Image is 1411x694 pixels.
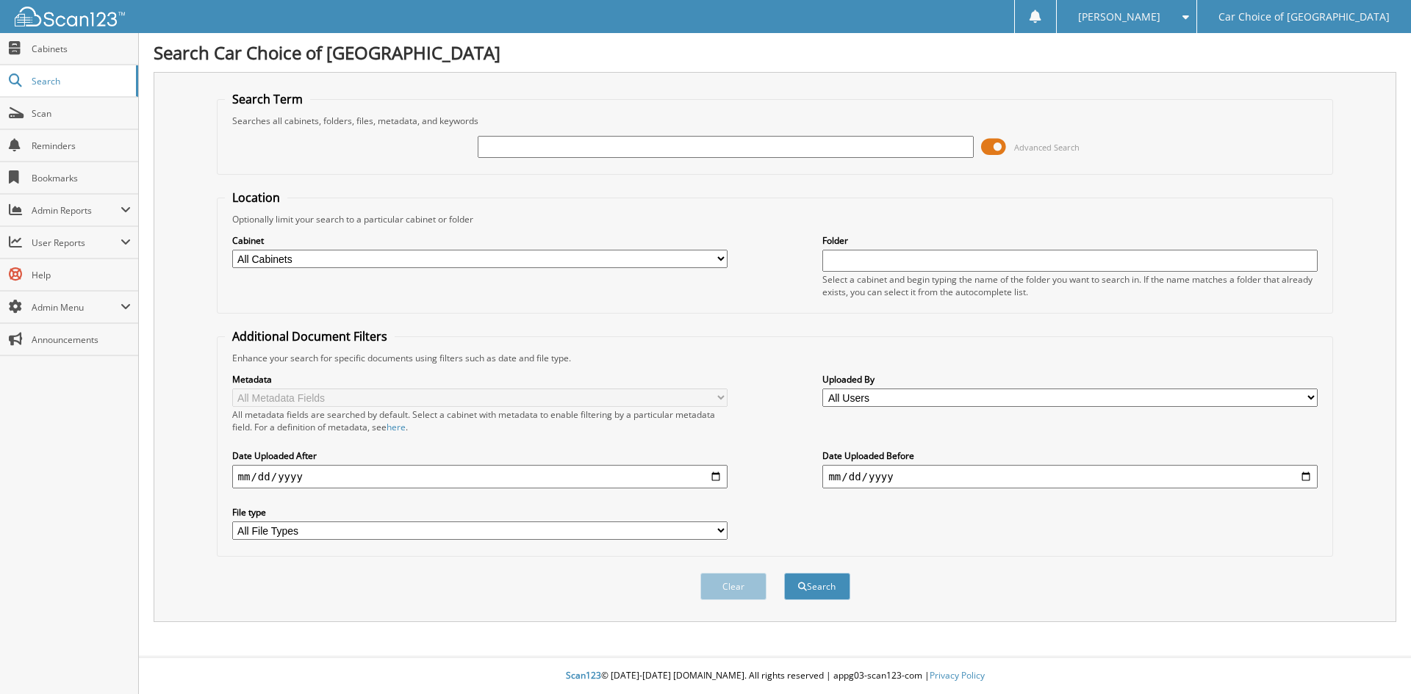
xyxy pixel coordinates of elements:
label: File type [232,506,728,518]
span: Help [32,269,131,281]
div: Select a cabinet and begin typing the name of the folder you want to search in. If the name match... [822,273,1318,298]
div: Searches all cabinets, folders, files, metadata, and keywords [225,115,1326,127]
span: Scan [32,107,131,120]
label: Cabinet [232,234,728,247]
legend: Additional Document Filters [225,328,395,344]
input: end [822,465,1318,488]
label: Uploaded By [822,373,1318,386]
label: Folder [822,234,1318,247]
label: Date Uploaded Before [822,449,1318,462]
span: Admin Reports [32,204,121,217]
span: Cabinets [32,43,131,55]
span: Announcements [32,333,131,346]
div: All metadata fields are searched by default. Select a cabinet with metadata to enable filtering b... [232,408,728,433]
legend: Location [225,189,287,206]
h1: Search Car Choice of [GEOGRAPHIC_DATA] [154,40,1396,65]
input: start [232,465,728,488]
span: Car Choice of [GEOGRAPHIC_DATA] [1218,12,1390,21]
iframe: Chat Widget [1338,623,1411,694]
label: Metadata [232,373,728,386]
span: [PERSON_NAME] [1078,12,1160,21]
a: here [387,421,406,433]
div: © [DATE]-[DATE] [DOMAIN_NAME]. All rights reserved | appg03-scan123-com | [139,658,1411,694]
label: Date Uploaded After [232,449,728,462]
span: Scan123 [566,669,601,682]
span: Bookmarks [32,172,131,184]
button: Clear [700,573,766,600]
div: Optionally limit your search to a particular cabinet or folder [225,213,1326,225]
span: Search [32,75,129,87]
legend: Search Term [225,91,310,107]
span: Admin Menu [32,301,121,314]
img: scan123-logo-white.svg [15,7,125,26]
span: Advanced Search [1014,142,1080,153]
span: Reminders [32,140,131,152]
a: Privacy Policy [930,669,985,682]
button: Search [784,573,850,600]
span: User Reports [32,236,121,249]
div: Enhance your search for specific documents using filters such as date and file type. [225,352,1326,364]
